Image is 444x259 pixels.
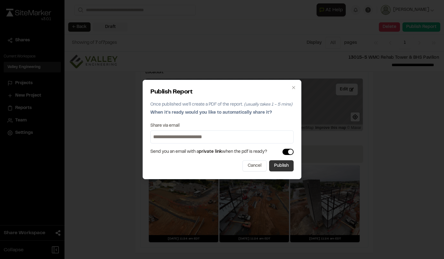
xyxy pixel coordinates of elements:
span: When it's ready would you like to automatically share it? [150,111,272,115]
span: Send you an email with a when the pdf is ready? [150,148,267,155]
p: Once published we'll create a PDF of the report. [150,101,294,108]
label: Share via email [150,124,180,128]
button: Publish [269,160,294,171]
button: Cancel [242,160,267,171]
span: (usually takes 1 - 5 mins) [244,103,292,107]
h2: Publish Report [150,88,294,97]
span: private link [199,150,222,154]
